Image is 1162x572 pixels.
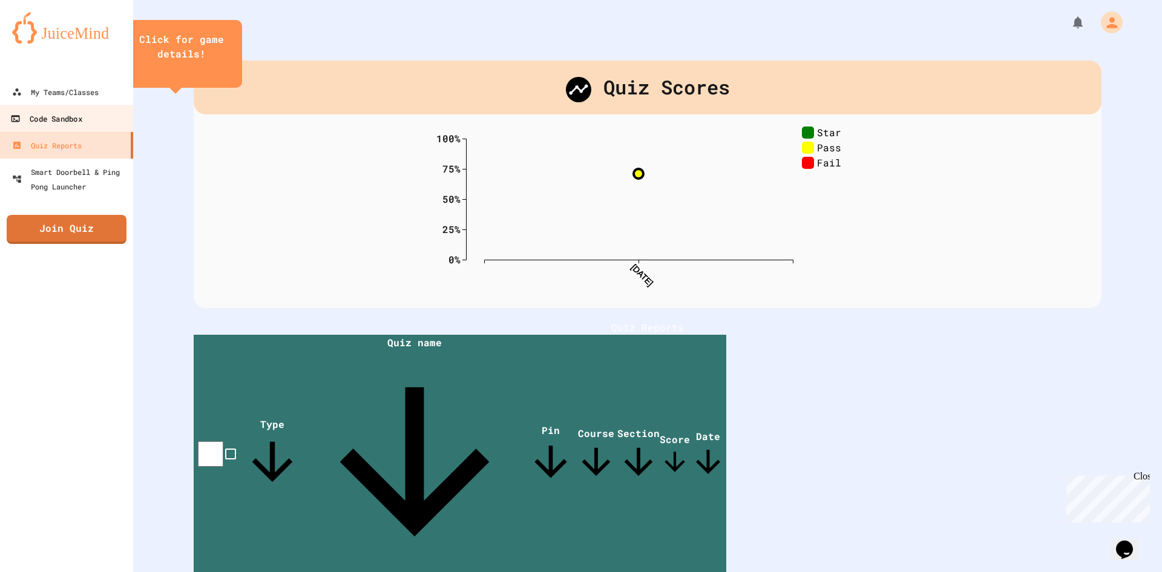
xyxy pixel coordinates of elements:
[10,111,82,127] div: Code Sandbox
[442,192,461,205] text: 50%
[448,252,461,265] text: 0%
[12,12,121,44] img: logo-orange.svg
[436,131,461,144] text: 100%
[660,433,690,477] span: Score
[12,85,99,99] div: My Teams/Classes
[817,125,841,138] text: Star
[5,5,84,77] div: Chat with us now!Close
[133,32,230,61] div: Click for game details!
[442,222,461,235] text: 25%
[442,162,461,174] text: 75%
[629,262,655,288] text: [DATE]
[527,424,575,486] span: Pin
[194,320,1101,335] h1: Quiz Reports
[194,61,1101,114] div: Quiz Scores
[1111,524,1150,560] iframe: chat widget
[242,418,303,492] span: Type
[690,430,726,480] span: Date
[7,215,126,244] a: Join Quiz
[12,165,128,194] div: Smart Doorbell & Ping Pong Launcher
[817,156,841,168] text: Fail
[12,138,82,153] div: Quiz Reports
[1088,8,1126,36] div: My Account
[575,427,617,483] span: Course
[1062,471,1150,522] iframe: chat widget
[817,140,841,153] text: Pass
[198,441,223,467] input: select all desserts
[617,427,660,483] span: Section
